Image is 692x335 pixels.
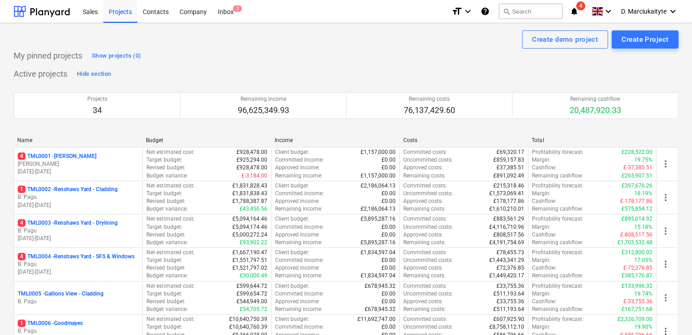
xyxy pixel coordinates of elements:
p: £1,834,597.04 [361,272,396,280]
p: £1,610,210.01 [489,205,524,213]
div: 4TML0003 -Renshaws Yard - DryliningB. Pagu[DATE]-[DATE] [18,219,139,242]
p: Approved costs : [403,197,443,205]
button: Create demo project [522,30,608,49]
p: Committed costs : [403,182,447,190]
p: Client budget : [275,249,309,256]
p: TML0006 - Goodmayes [18,320,83,327]
p: Committed income : [275,223,324,231]
p: £385,176.87 [622,272,652,280]
p: Approved income : [275,231,320,239]
div: Create Project [622,34,668,45]
p: £607,925.90 [493,315,524,323]
p: £5,895,287.16 [361,239,396,246]
p: £1,521,797.02 [232,264,267,272]
p: Client budget : [275,148,309,156]
p: [DATE] - [DATE] [18,235,139,242]
p: £228,522.00 [622,148,652,156]
p: £0.00 [381,231,396,239]
p: Revised budget : [146,197,185,205]
p: Budget variance : [146,305,187,313]
p: Remaining costs : [403,172,446,180]
p: £928,478.00 [236,148,267,156]
p: Remaining income : [275,205,322,213]
p: Approved costs : [403,298,443,305]
span: 3 [233,5,242,12]
p: £891,092.49 [493,172,524,180]
p: Committed income : [275,190,324,197]
p: £69,320.17 [496,148,524,156]
span: 1 [18,320,25,327]
p: £33,755.36 [496,282,524,290]
p: £312,800.02 [622,249,652,256]
p: £1,831,828.43 [232,182,267,190]
p: £1,449,420.17 [489,272,524,280]
p: £397,676.26 [622,182,652,190]
i: keyboard_arrow_down [462,6,473,17]
p: £859,157.83 [493,156,524,164]
p: 18.19% [634,190,652,197]
p: £78,455.73 [496,249,524,256]
p: Target budget : [146,190,182,197]
p: £883,561.29 [493,215,524,223]
p: Profitability forecast : [532,315,583,323]
div: Budget [146,137,267,143]
p: Remaining income : [275,172,322,180]
p: £43,450.56 [240,205,267,213]
p: Net estimated cost : [146,249,194,256]
div: 4TML0004 -Renshaws Yard - SFS & WindowsB. Pagu[DATE]-[DATE] [18,253,139,276]
p: £1,831,838.43 [232,190,267,197]
p: 15.18% [634,223,652,231]
p: £1,157,000.00 [361,148,396,156]
p: Active projects [14,69,67,79]
span: 4 [576,1,585,10]
p: Net estimated cost : [146,282,194,290]
p: £10,640,750.39 [229,315,267,323]
p: Budget variance : [146,272,187,280]
p: Remaining income : [275,239,322,246]
p: £0.00 [381,156,396,164]
p: Cashflow : [532,298,557,305]
p: £-72,376.85 [623,264,652,272]
p: £37,385.51 [496,164,524,172]
p: £895,014.92 [622,215,652,223]
span: 4 [18,219,25,227]
button: Create Project [612,30,678,49]
p: Margin : [532,290,551,298]
p: Uncommitted costs : [403,290,453,298]
p: Committed income : [275,256,324,264]
span: more_vert [660,226,671,236]
span: D. Marciukaityte [621,8,667,15]
p: B. Pagu [18,261,139,268]
p: Remaining income : [275,305,322,313]
div: Income [275,137,396,143]
p: Cashflow : [532,164,557,172]
p: Client budget : [275,315,309,323]
p: £5,094,164.46 [232,215,267,223]
p: £0.00 [381,223,396,231]
p: £575,854.12 [622,205,652,213]
div: 1TML0002 -Renshaws Yard - CladdingB. Pagu[DATE]-[DATE] [18,186,139,209]
button: Search [499,4,562,19]
p: £2,186,064.13 [361,182,396,190]
p: Profitability forecast : [532,182,583,190]
p: £1,703,532.48 [617,239,652,246]
p: Target budget : [146,256,182,264]
p: Profitability forecast : [532,282,583,290]
p: £11,692,747.00 [357,315,396,323]
p: My pinned projects [14,50,82,61]
p: £133,996.32 [622,282,652,290]
p: Committed costs : [403,215,447,223]
p: Budget variance : [146,239,187,246]
p: Remaining costs : [403,272,446,280]
p: Uncommitted costs : [403,256,453,264]
p: Committed costs : [403,315,447,323]
button: Hide section [75,67,113,81]
p: £10,640,760.39 [229,323,267,331]
i: keyboard_arrow_down [603,6,614,17]
p: £1,834,597.04 [361,249,396,256]
p: Committed costs : [403,148,447,156]
p: Remaining costs : [403,205,446,213]
p: £5,000,272.24 [232,231,267,239]
p: Remaining costs : [403,239,446,246]
p: £0.00 [381,256,396,264]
